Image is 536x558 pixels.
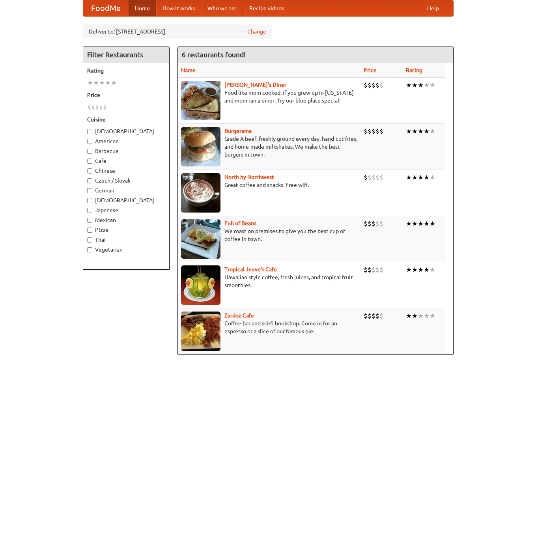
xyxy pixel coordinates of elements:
[105,78,111,87] li: ★
[87,137,165,145] label: American
[368,312,372,320] li: $
[368,219,372,228] li: $
[224,128,252,134] a: Burgerama
[430,219,435,228] li: ★
[379,219,383,228] li: $
[430,265,435,274] li: ★
[424,173,430,182] li: ★
[412,81,418,90] li: ★
[181,127,220,166] img: burgerama.jpg
[95,103,99,112] li: $
[87,237,92,243] input: Thai
[418,219,424,228] li: ★
[87,196,165,204] label: [DEMOGRAPHIC_DATA]
[364,81,368,90] li: $
[372,219,375,228] li: $
[372,173,375,182] li: $
[87,188,92,193] input: German
[243,0,290,16] a: Recipe videos
[87,168,92,174] input: Chinese
[418,173,424,182] li: ★
[406,81,412,90] li: ★
[103,103,107,112] li: $
[87,167,165,175] label: Chinese
[247,28,266,35] a: Change
[181,227,357,243] p: We roast on premises to give you the best cup of coffee in town.
[87,103,91,112] li: $
[87,78,93,87] li: ★
[224,82,286,88] a: [PERSON_NAME]'s Diner
[87,149,92,154] input: Barbecue
[424,265,430,274] li: ★
[87,218,92,223] input: Mexican
[406,265,412,274] li: ★
[364,312,368,320] li: $
[224,220,256,226] a: Full of Beans
[182,51,246,58] ng-pluralize: 6 restaurants found!
[87,216,165,224] label: Mexican
[375,312,379,320] li: $
[368,265,372,274] li: $
[364,67,377,73] a: Price
[87,226,165,234] label: Pizza
[412,265,418,274] li: ★
[412,219,418,228] li: ★
[379,127,383,136] li: $
[372,81,375,90] li: $
[87,236,165,244] label: Thai
[406,173,412,182] li: ★
[87,139,92,144] input: American
[111,78,117,87] li: ★
[430,81,435,90] li: ★
[181,319,357,335] p: Coffee bar and sci-fi bookshop. Come in for an espresso or a slice of our famous pie.
[375,81,379,90] li: $
[87,159,92,164] input: Cafe
[181,219,220,259] img: beans.jpg
[181,81,220,120] img: sallys.jpg
[181,273,357,289] p: Hawaiian style coffee, fresh juices, and tropical fruit smoothies.
[83,47,169,63] h4: Filter Restaurants
[224,174,274,180] a: North by Northwest
[372,265,375,274] li: $
[87,206,165,214] label: Japanese
[87,91,165,99] h5: Price
[368,173,372,182] li: $
[87,147,165,155] label: Barbecue
[364,127,368,136] li: $
[181,67,196,73] a: Name
[406,219,412,228] li: ★
[364,173,368,182] li: $
[412,312,418,320] li: ★
[201,0,243,16] a: Who we are
[368,81,372,90] li: $
[424,81,430,90] li: ★
[181,89,357,105] p: Food like mom cooked, if you grew up in [US_STATE] and mom ran a diner. Try our blue plate special!
[375,173,379,182] li: $
[87,178,92,183] input: Czech / Slovak
[87,127,165,135] label: [DEMOGRAPHIC_DATA]
[181,135,357,159] p: Grade A beef, freshly ground every day, hand-cut fries, and home-made milkshakes. We make the bes...
[87,67,165,75] h5: Rating
[406,67,422,73] a: Rating
[379,312,383,320] li: $
[418,265,424,274] li: ★
[93,78,99,87] li: ★
[87,246,165,254] label: Vegetarian
[364,265,368,274] li: $
[406,312,412,320] li: ★
[421,0,445,16] a: Help
[87,198,92,203] input: [DEMOGRAPHIC_DATA]
[406,127,412,136] li: ★
[224,266,277,272] a: Tropical Jeeve's Cafe
[181,265,220,305] img: jeeves.jpg
[87,129,92,134] input: [DEMOGRAPHIC_DATA]
[379,265,383,274] li: $
[87,208,92,213] input: Japanese
[424,312,430,320] li: ★
[91,103,95,112] li: $
[430,127,435,136] li: ★
[87,157,165,165] label: Cafe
